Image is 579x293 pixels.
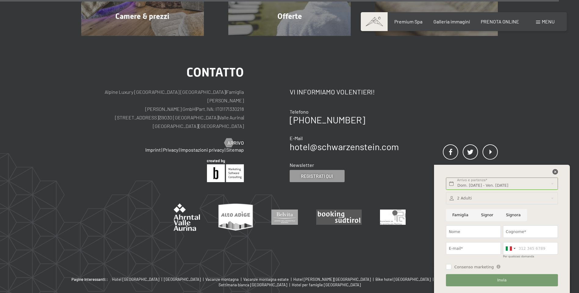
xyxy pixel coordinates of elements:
span: | [161,147,162,153]
span: Arrivo [227,139,244,146]
span: Condizioni generali [404,12,469,21]
span: Newsletter [290,162,314,168]
a: Arrivo [224,139,244,146]
span: | [290,277,293,282]
a: Sitemap [226,147,244,153]
a: Impostazioni privacy [180,147,224,153]
span: E-Mail [290,135,303,141]
span: Settimana bianca [GEOGRAPHIC_DATA] [219,282,287,287]
span: | [240,277,243,282]
a: Imprint [145,147,161,153]
a: Vacanze montagna | [205,277,243,282]
span: Camere & prezzi [115,12,169,21]
a: [GEOGRAPHIC_DATA] | [164,277,205,282]
span: | [372,277,375,282]
p: Alpine Luxury [GEOGRAPHIC_DATA] [GEOGRAPHIC_DATA] Famiglia [PERSON_NAME] [PERSON_NAME] GmbH Part.... [81,88,244,130]
b: Pagine interessanti:: [71,277,108,282]
span: | [288,282,292,287]
span: | [243,115,244,120]
a: Hotel [GEOGRAPHIC_DATA] | [112,277,164,282]
a: Vacanze montagna estate | [243,277,293,282]
a: Galleria immagini [433,19,470,24]
span: Consenso marketing [454,264,494,270]
span: Invia [497,277,506,283]
span: Registrati qui [301,173,333,179]
span: Hotel per famiglie [GEOGRAPHIC_DATA] [292,282,361,287]
a: PRENOTA ONLINE [481,19,519,24]
a: Hotel per famiglie [GEOGRAPHIC_DATA] [292,282,361,288]
span: Menu [542,19,555,24]
a: hotel@schwarzenstein.com [290,141,399,152]
span: | [160,277,164,282]
span: Hotel [PERSON_NAME][GEOGRAPHIC_DATA] [293,277,371,282]
label: Per qualsiasi domanda [503,255,534,258]
span: Vacanze montagna estate [243,277,289,282]
span: Offerte [277,12,302,21]
span: | [198,123,199,129]
img: Brandnamic GmbH | Leading Hospitality Solutions [207,159,244,182]
span: | [218,115,219,120]
span: Telefono [290,109,309,115]
a: Hotel [PERSON_NAME][GEOGRAPHIC_DATA] | [293,277,375,282]
span: Hotel [GEOGRAPHIC_DATA] [112,277,159,282]
span: | [226,89,226,95]
span: Bike hotel [GEOGRAPHIC_DATA] [375,277,431,282]
a: Settimana bianca [GEOGRAPHIC_DATA] | [219,282,292,288]
span: | [202,277,205,282]
span: [GEOGRAPHIC_DATA] [164,277,201,282]
span: Vi informiamo volentieri! [290,88,375,96]
input: 312 345 6789 [503,242,558,255]
span: | [179,147,180,153]
a: Bike hotel [GEOGRAPHIC_DATA] | [375,277,435,282]
button: Invia [446,274,558,287]
span: Contatto [186,65,244,79]
span: Vacanze montagna [205,277,239,282]
a: Premium Spa [394,19,422,24]
a: [PHONE_NUMBER] [290,114,365,125]
a: Privacy [163,147,178,153]
div: Italy (Italia): +39 [503,242,517,254]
